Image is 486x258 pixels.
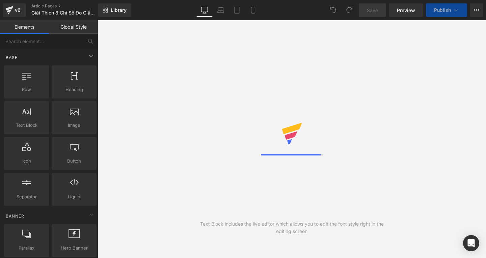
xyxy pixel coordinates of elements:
[5,54,18,61] span: Base
[463,235,479,251] div: Open Intercom Messenger
[54,157,94,165] span: Button
[111,7,127,13] span: Library
[245,3,261,17] a: Mobile
[326,3,340,17] button: Undo
[426,3,467,17] button: Publish
[213,3,229,17] a: Laptop
[54,245,94,252] span: Hero Banner
[367,7,378,14] span: Save
[31,3,109,9] a: Article Pages
[3,3,26,17] a: v6
[434,7,451,13] span: Publish
[389,3,423,17] a: Preview
[470,3,483,17] button: More
[13,6,22,15] div: v6
[196,3,213,17] a: Desktop
[31,10,96,16] span: Giải Thích 8 Chỉ Số Đo Giấc Ngủ Bạn Cần Theo Dõi Hàng Ngày (Dễ hiểu + Góc Nhìn Khoa Học)
[195,220,389,235] div: Text Block includes the live editor which allows you to edit the font style right in the editing ...
[5,213,25,219] span: Banner
[6,193,47,200] span: Separator
[6,122,47,129] span: Text Block
[6,245,47,252] span: Parallax
[54,122,94,129] span: Image
[229,3,245,17] a: Tablet
[98,3,131,17] a: New Library
[54,86,94,93] span: Heading
[397,7,415,14] span: Preview
[49,20,98,34] a: Global Style
[6,157,47,165] span: Icon
[54,193,94,200] span: Liquid
[6,86,47,93] span: Row
[343,3,356,17] button: Redo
